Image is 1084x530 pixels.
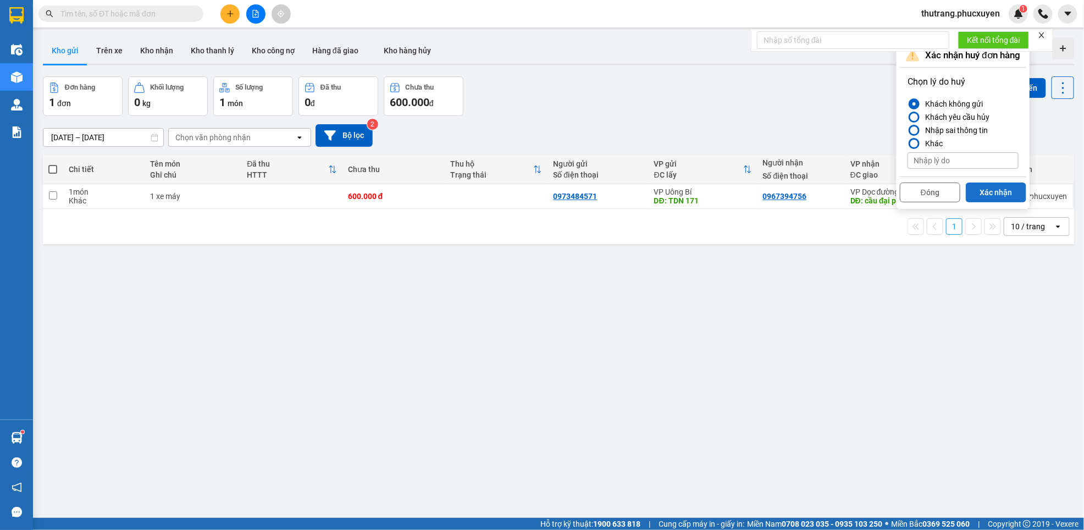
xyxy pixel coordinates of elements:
[654,187,752,196] div: VP Uông Bí
[246,4,266,24] button: file-add
[763,192,807,201] div: 0967394756
[654,196,752,205] div: DĐ: TDN 171
[11,99,23,111] img: warehouse-icon
[316,124,373,147] button: Bộ lọc
[451,159,534,168] div: Thu hộ
[235,84,263,91] div: Số lượng
[11,44,23,56] img: warehouse-icon
[998,165,1068,174] div: Nhân viên
[367,119,378,130] sup: 2
[900,183,960,202] button: Đóng
[782,520,882,528] strong: 0708 023 035 - 0935 103 250
[845,155,927,184] th: Toggle SortBy
[220,4,240,24] button: plus
[11,71,23,83] img: warehouse-icon
[131,37,182,64] button: Kho nhận
[900,43,1026,68] div: Xác nhận huỷ đơn hàng
[60,8,190,20] input: Tìm tên, số ĐT hoặc mã đơn
[649,518,650,530] span: |
[553,192,597,201] div: 0973484571
[305,96,311,109] span: 0
[348,192,440,201] div: 600.000 đ
[49,96,55,109] span: 1
[908,152,1019,169] input: Nhập lý do
[593,520,640,528] strong: 1900 633 818
[21,430,24,434] sup: 1
[12,457,22,468] span: question-circle
[134,96,140,109] span: 0
[1020,5,1027,13] sup: 1
[348,165,440,174] div: Chưa thu
[303,37,367,64] button: Hàng đã giao
[921,111,989,124] div: Khách yêu cầu hủy
[65,84,95,91] div: Đơn hàng
[142,99,151,108] span: kg
[150,84,184,91] div: Khối lượng
[921,124,988,137] div: Nhập sai thông tin
[43,76,123,116] button: Đơn hàng1đơn
[850,170,913,179] div: ĐC giao
[885,522,888,526] span: ⚪️
[921,137,943,150] div: Khác
[850,196,922,205] div: DĐ: cầu đại phúc
[43,129,163,146] input: Select a date range.
[128,76,208,116] button: Khối lượng0kg
[553,159,643,168] div: Người gửi
[69,196,139,205] div: Khác
[11,126,23,138] img: solution-icon
[150,170,236,179] div: Ghi chú
[1063,9,1073,19] span: caret-down
[311,99,315,108] span: đ
[921,97,983,111] div: Khách không gửi
[272,4,291,24] button: aim
[1014,9,1024,19] img: icon-new-feature
[540,518,640,530] span: Hỗ trợ kỹ thuật:
[213,76,293,116] button: Số lượng1món
[247,170,328,179] div: HTTT
[649,155,757,184] th: Toggle SortBy
[850,159,913,168] div: VP nhận
[390,96,429,109] span: 600.000
[451,170,534,179] div: Trạng thái
[908,75,1019,89] p: Chọn lý do huỷ
[219,96,225,109] span: 1
[998,192,1068,201] div: thutrang.phucxuyen
[12,507,22,517] span: message
[445,155,548,184] th: Toggle SortBy
[46,10,53,18] span: search
[1038,31,1046,39] span: close
[9,7,24,24] img: logo-vxr
[747,518,882,530] span: Miền Nam
[763,158,839,167] div: Người nhận
[757,31,949,49] input: Nhập số tổng đài
[384,46,431,55] span: Kho hàng hủy
[891,518,970,530] span: Miền Bắc
[12,482,22,493] span: notification
[967,34,1020,46] span: Kết nối tổng đài
[1023,520,1031,528] span: copyright
[1038,9,1048,19] img: phone-icon
[150,192,236,201] div: 1 xe máy
[175,132,251,143] div: Chọn văn phòng nhận
[241,155,342,184] th: Toggle SortBy
[958,31,1029,49] button: Kết nối tổng đài
[1054,222,1063,231] svg: open
[406,84,434,91] div: Chưa thu
[966,183,1026,202] button: Xác nhận
[384,76,463,116] button: Chưa thu600.000đ
[57,99,71,108] span: đơn
[69,165,139,174] div: Chi tiết
[182,37,243,64] button: Kho thanh lý
[850,187,922,196] div: VP Dọc đường
[922,520,970,528] strong: 0369 525 060
[295,133,304,142] svg: open
[69,187,139,196] div: 1 món
[277,10,285,18] span: aim
[43,37,87,64] button: Kho gửi
[429,99,434,108] span: đ
[247,159,328,168] div: Đã thu
[1052,37,1074,59] div: Tạo kho hàng mới
[226,10,234,18] span: plus
[298,76,378,116] button: Đã thu0đ
[243,37,303,64] button: Kho công nợ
